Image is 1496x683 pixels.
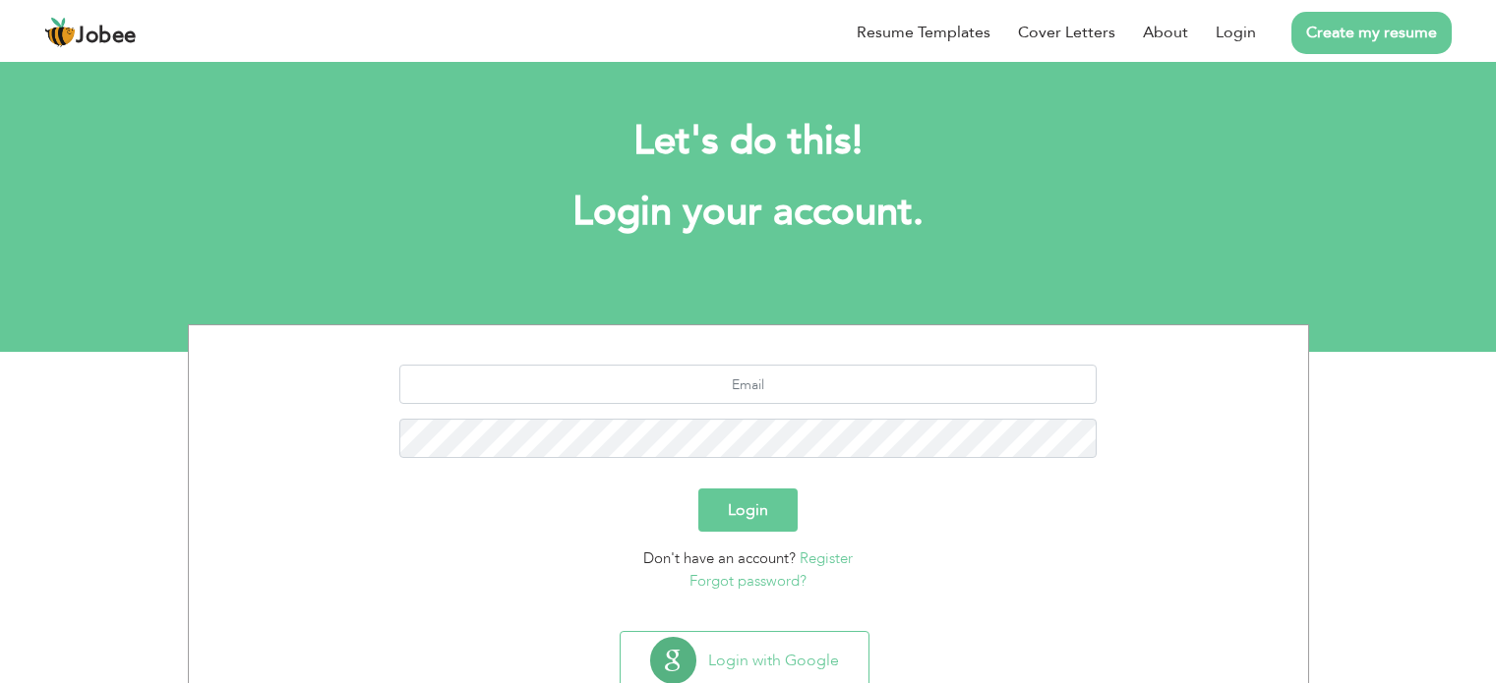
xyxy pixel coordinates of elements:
[1291,12,1452,54] a: Create my resume
[217,116,1280,167] h2: Let's do this!
[698,488,798,532] button: Login
[689,571,807,591] a: Forgot password?
[800,548,853,568] a: Register
[643,548,796,568] span: Don't have an account?
[1216,21,1256,44] a: Login
[1143,21,1188,44] a: About
[44,17,137,48] a: Jobee
[1018,21,1115,44] a: Cover Letters
[857,21,990,44] a: Resume Templates
[76,26,137,47] span: Jobee
[44,17,76,48] img: jobee.io
[399,365,1097,404] input: Email
[217,187,1280,238] h1: Login your account.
